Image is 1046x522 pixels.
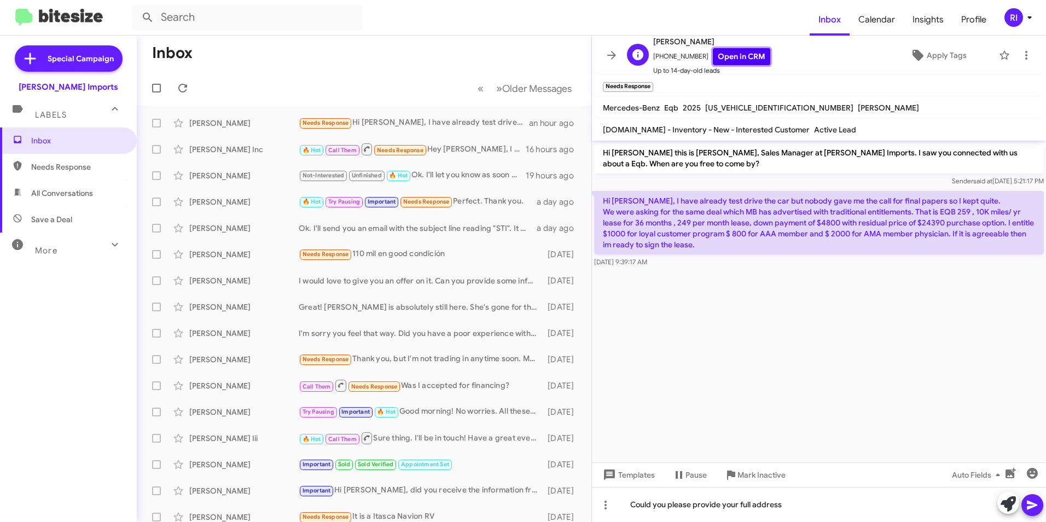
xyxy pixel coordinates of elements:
span: Try Pausing [303,408,334,415]
span: Active Lead [814,125,856,135]
button: Previous [471,77,490,100]
button: Templates [592,465,664,485]
span: Call Them [328,436,357,443]
span: [PHONE_NUMBER] [653,48,770,65]
span: [PERSON_NAME] [858,103,919,113]
span: 🔥 Hot [303,147,321,154]
span: Older Messages [502,83,572,95]
span: Unfinished [352,172,382,179]
div: Hi [PERSON_NAME], did you receive the information from [PERSON_NAME] [DATE] in regards to the GLA... [299,484,543,497]
span: Inbox [810,4,850,36]
div: [DATE] [543,328,583,339]
span: Sender [DATE] 5:21:17 PM [952,177,1044,185]
span: » [496,82,502,95]
button: Auto Fields [943,465,1013,485]
div: [DATE] [543,380,583,391]
span: Up to 14-day-old leads [653,65,770,76]
div: 16 hours ago [526,144,583,155]
div: [PERSON_NAME] [189,196,299,207]
button: Next [490,77,578,100]
button: Pause [664,465,716,485]
div: [PERSON_NAME] Iii [189,433,299,444]
div: Great! [PERSON_NAME] is absolutely still here. She's gone for the evening but I'll have her reach... [299,301,543,312]
span: Important [303,487,331,494]
span: « [478,82,484,95]
span: Sold [338,461,351,468]
button: RI [995,8,1034,27]
span: 🔥 Hot [303,198,321,205]
span: 🔥 Hot [389,172,408,179]
div: 19 hours ago [526,170,583,181]
span: Appointment Set [401,461,449,468]
span: Try Pausing [328,198,360,205]
span: Eqb [664,103,678,113]
div: Good morning! No worries. All these different models with different letters/numbers can absolutel... [299,405,543,418]
div: [DATE] [543,275,583,286]
span: Needs Response [31,161,124,172]
div: [PERSON_NAME] [189,223,299,234]
div: Ok. I'll let you know as soon as I get the responses from our lenders. We'll be in touch! [299,169,526,182]
div: Was I accepted for financing? [299,379,543,392]
div: [PERSON_NAME] [189,170,299,181]
a: Calendar [850,4,904,36]
span: Call Them [328,147,357,154]
div: RI [1004,8,1023,27]
span: [PERSON_NAME] [653,35,770,48]
span: All Conversations [31,188,93,199]
div: [PERSON_NAME] Imports [19,82,118,92]
div: [PERSON_NAME] [189,249,299,260]
span: Special Campaign [48,53,114,64]
div: [PERSON_NAME] [189,354,299,365]
div: an hour ago [529,118,583,129]
span: Inbox [31,135,124,146]
button: Mark Inactive [716,465,794,485]
div: [PERSON_NAME] [189,118,299,129]
div: 110 mil en good condición [299,248,543,260]
small: Needs Response [603,82,653,92]
span: Important [368,198,396,205]
span: [DOMAIN_NAME] - Inventory - New - Interested Customer [603,125,810,135]
span: Save a Deal [31,214,72,225]
div: [PERSON_NAME] [189,459,299,470]
button: Apply Tags [882,45,993,65]
div: [PERSON_NAME] [189,301,299,312]
span: Needs Response [351,383,398,390]
div: a day ago [537,196,583,207]
span: Mark Inactive [737,465,786,485]
h1: Inbox [152,44,193,62]
div: [DATE] [543,354,583,365]
span: Sold Verified [358,461,394,468]
div: Hey [PERSON_NAME], I appreciate your time and follow up but at $21,000. I am going to pass. [299,142,526,156]
span: 2025 [683,103,701,113]
span: Labels [35,110,67,120]
a: Insights [904,4,952,36]
span: Important [303,461,331,468]
p: Hi [PERSON_NAME], I have already test drive the car but nobody gave me the call for final papers ... [594,191,1044,254]
a: Profile [952,4,995,36]
span: [DATE] 9:39:17 AM [594,258,647,266]
span: 🔥 Hot [377,408,396,415]
span: 🔥 Hot [303,436,321,443]
div: [DATE] [543,433,583,444]
div: [DATE] [543,407,583,417]
span: Needs Response [303,513,349,520]
div: [PERSON_NAME] [189,407,299,417]
span: Needs Response [403,198,450,205]
span: More [35,246,57,256]
span: Not-Interested [303,172,345,179]
div: Sure thing. I'll be in touch! Have a great evening. [299,431,543,445]
p: Hi [PERSON_NAME] this is [PERSON_NAME], Sales Manager at [PERSON_NAME] Imports. I saw you connect... [594,143,1044,173]
span: Needs Response [303,119,349,126]
a: Special Campaign [15,45,123,72]
div: Ok. I'll send you an email with the subject line reading "STI". It will have a form attached that... [299,223,537,234]
span: [US_VEHICLE_IDENTIFICATION_NUMBER] [705,103,853,113]
a: Open in CRM [713,48,770,65]
span: Templates [601,465,655,485]
div: [PERSON_NAME] [189,380,299,391]
span: Needs Response [303,356,349,363]
span: Auto Fields [952,465,1004,485]
div: Thank you, but I'm not trading in anytime soon. My current MB is a 2004 and I love it. [299,353,543,366]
